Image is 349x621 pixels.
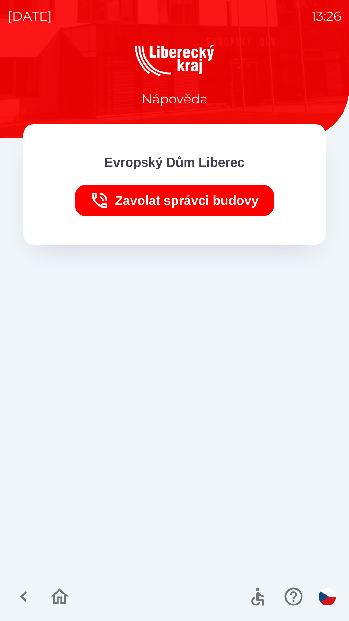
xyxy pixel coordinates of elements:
[75,185,274,216] button: Zavolat správci budovy
[319,588,336,605] img: cs flag
[104,153,245,172] p: Evropský Dům Liberec
[312,6,341,26] p: 13:26
[142,89,208,109] p: Nápověda
[23,45,326,76] img: Logo
[8,6,52,26] p: [DATE]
